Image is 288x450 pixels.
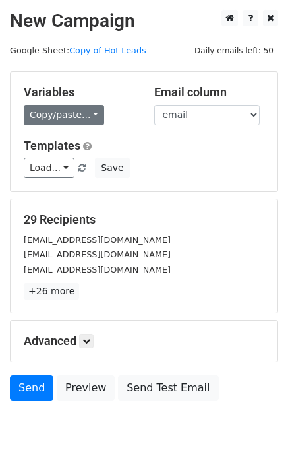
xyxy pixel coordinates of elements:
a: +26 more [24,283,79,300]
h5: Variables [24,85,134,100]
small: [EMAIL_ADDRESS][DOMAIN_NAME] [24,249,171,259]
a: Daily emails left: 50 [190,46,278,55]
h5: Email column [154,85,265,100]
a: Load... [24,158,74,178]
small: Google Sheet: [10,46,146,55]
small: [EMAIL_ADDRESS][DOMAIN_NAME] [24,265,171,274]
a: Copy/paste... [24,105,104,125]
iframe: Chat Widget [222,387,288,450]
h5: 29 Recipients [24,212,264,227]
a: Templates [24,139,80,152]
h2: New Campaign [10,10,278,32]
button: Save [95,158,129,178]
span: Daily emails left: 50 [190,44,278,58]
a: Send [10,375,53,401]
a: Send Test Email [118,375,218,401]
a: Copy of Hot Leads [69,46,146,55]
small: [EMAIL_ADDRESS][DOMAIN_NAME] [24,235,171,245]
h5: Advanced [24,334,264,348]
a: Preview [57,375,115,401]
